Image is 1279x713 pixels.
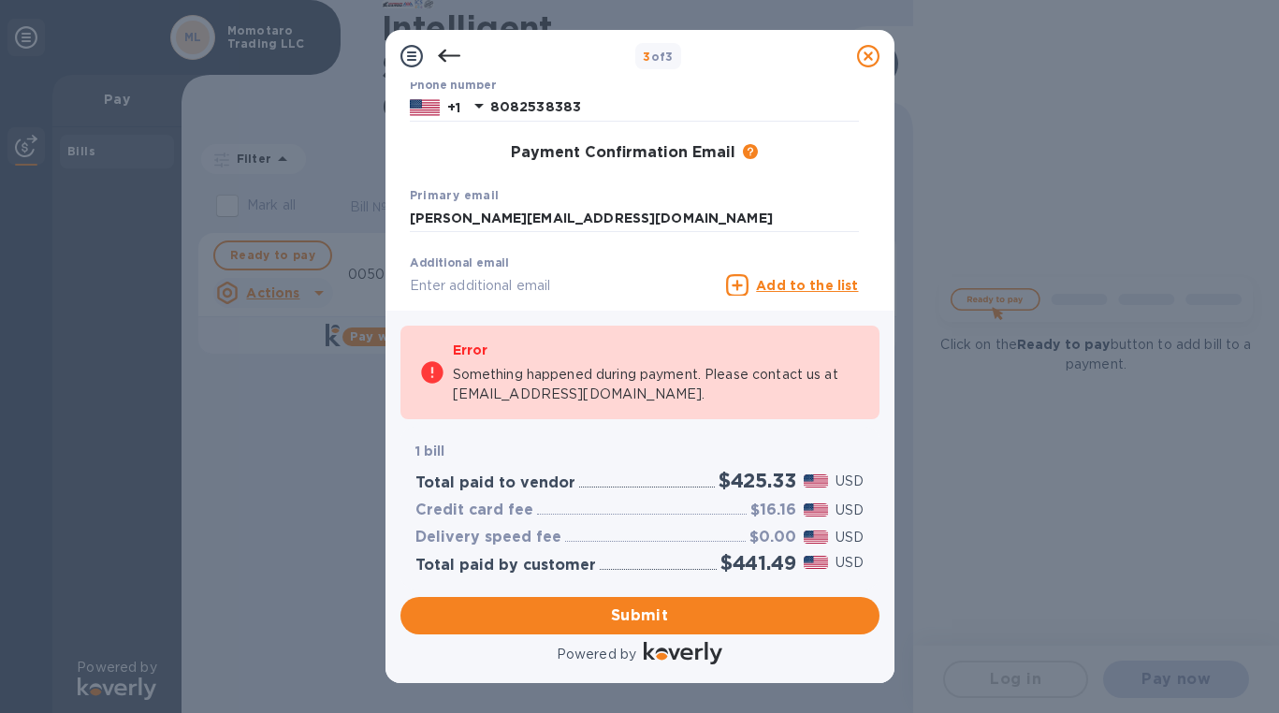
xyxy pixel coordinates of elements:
[804,531,829,544] img: USD
[557,645,636,664] p: Powered by
[415,557,596,575] h3: Total paid by customer
[410,258,509,269] label: Additional email
[804,503,829,517] img: USD
[750,502,796,519] h3: $16.16
[415,502,533,519] h3: Credit card fee
[719,469,796,492] h2: $425.33
[836,472,864,491] p: USD
[415,529,561,546] h3: Delivery speed fee
[643,50,650,64] span: 3
[415,604,865,627] span: Submit
[749,529,796,546] h3: $0.00
[511,144,735,162] h3: Payment Confirmation Email
[836,528,864,547] p: USD
[447,98,460,117] p: +1
[836,553,864,573] p: USD
[720,551,796,575] h2: $441.49
[410,205,859,233] input: Enter your primary name
[410,80,496,92] label: Phone number
[410,271,719,299] input: Enter additional email
[804,474,829,487] img: USD
[453,342,488,357] b: Error
[453,365,861,404] p: Something happened during payment. Please contact us at [EMAIL_ADDRESS][DOMAIN_NAME].
[410,188,500,202] b: Primary email
[756,278,858,293] u: Add to the list
[644,642,722,664] img: Logo
[836,501,864,520] p: USD
[804,556,829,569] img: USD
[415,474,575,492] h3: Total paid to vendor
[643,50,674,64] b: of 3
[490,94,859,122] input: Enter your phone number
[400,597,879,634] button: Submit
[415,444,445,458] b: 1 bill
[410,97,440,118] img: US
